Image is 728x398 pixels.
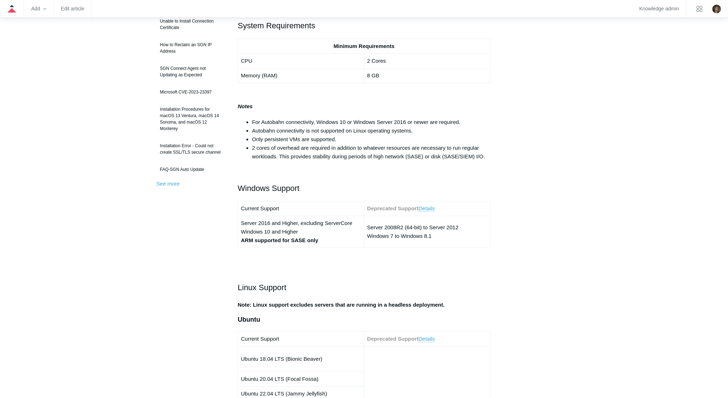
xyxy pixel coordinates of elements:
[156,14,227,34] a: Unable to Install Connection Certificate
[712,5,721,13] img: user avatar
[238,201,364,216] td: Current Support
[238,216,364,248] td: Server 2016 and Higher, excluding ServerCore Windows 10 and Higher
[364,53,490,68] td: 2 Cores
[238,103,253,109] strong: Notes
[241,237,318,243] strong: ARM supported for SASE only
[238,331,364,346] td: Current Support
[252,118,491,126] li: For Autobahn connectivity, Windows 10 or Windows Server 2016 or newer are required.
[241,355,361,363] p: Ubuntu 18.04 LTS (Bionic Beaver)
[156,102,227,135] a: Installation Procedures for macOS 13 Ventura, macOS 14 Sonoma, and macOS 12 Monterey
[31,7,46,11] zd-hc-trigger: Add
[639,7,679,11] a: Knowledge admin
[238,184,299,193] span: Windows Support
[252,126,491,135] li: Autobahn connectivity is not supported on Linux operating systems.
[367,205,418,211] strong: Deprecated Support
[364,68,490,83] td: 8 GB
[418,205,435,212] a: Details
[61,7,84,11] a: Edit article
[238,21,315,30] span: System Requirements
[156,38,227,58] a: How to Reclaim an SGN IP Address
[238,371,364,386] td: Ubuntu 20.04 LTS (Focal Fossa)
[238,316,260,323] span: Ubuntu
[156,181,180,187] a: See more
[238,53,364,68] td: CPU
[418,336,435,342] a: Details
[333,43,394,49] strong: Minimum Requirements
[238,283,286,292] span: Linux Support
[252,135,491,144] li: Only persistent VMs are supported.
[252,144,491,161] li: 2 cores of overhead are required in addition to whatever resources are necessary to run regular w...
[156,62,227,82] a: SGN Connect Agent not Updating as Expected
[156,139,227,159] a: Installation Error - Could not create SSL/TLS secure channel
[238,302,445,308] strong: Note: Linux support excludes servers that are running in a headless deployment.
[367,336,418,342] strong: Deprecated Support
[364,216,490,248] td: Server 2008R2 (64-bit) to Server 2012 Windows 7 to Windows 8.1
[156,85,227,99] a: Microsoft CVE-2023-23397
[712,5,721,13] zd-hc-trigger: Click your profile icon to open the profile menu
[156,163,227,176] a: FAQ-SGN Auto Update
[238,68,364,83] td: Memory (RAM)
